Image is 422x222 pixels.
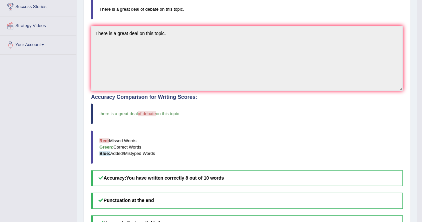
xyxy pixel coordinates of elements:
b: Green: [99,145,113,150]
span: there is a great deal [99,111,138,116]
a: Strategy Videos [0,16,76,33]
b: Blue: [99,151,110,156]
h5: Punctuation at the end [91,193,403,208]
b: You have written correctly 8 out of 10 words [126,175,224,181]
a: Your Account [0,35,76,52]
span: on this topic [156,111,179,116]
span: of debate [138,111,156,116]
blockquote: Missed Words Correct Words Added/Mistyped Words [91,131,403,164]
h4: Accuracy Comparison for Writing Scores: [91,94,403,100]
b: Red: [99,138,109,143]
h5: Accuracy: [91,170,403,186]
